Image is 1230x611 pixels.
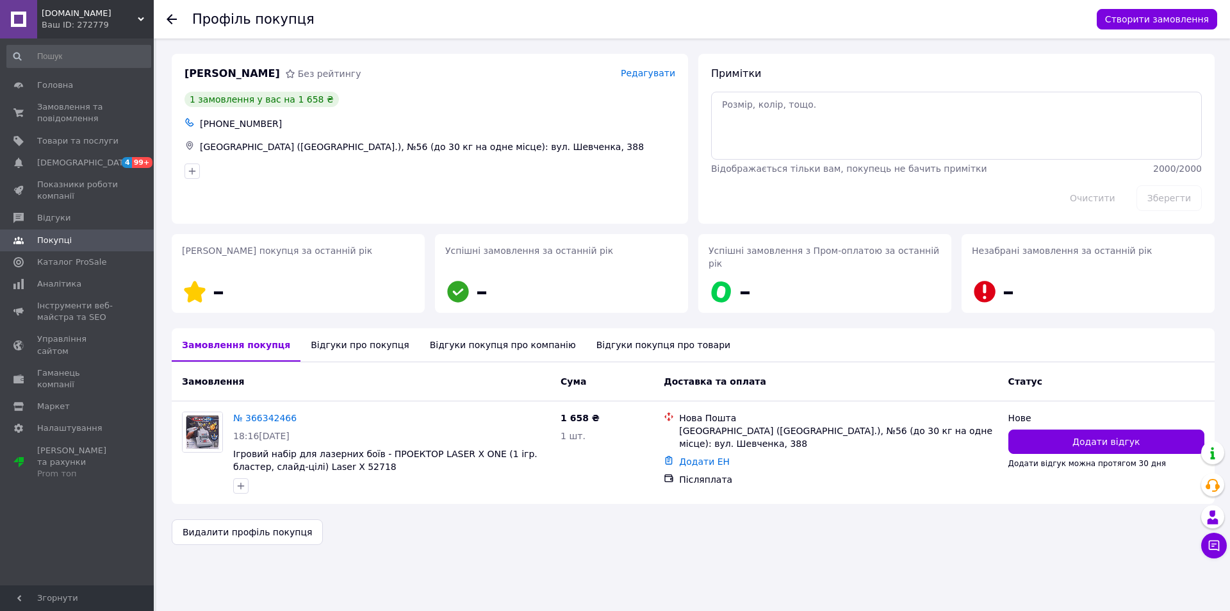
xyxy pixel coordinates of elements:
div: Відгуки покупця про компанію [420,328,586,362]
span: – [739,278,751,305]
div: Нова Пошта [679,412,997,424]
span: Показники роботи компанії [37,179,119,202]
a: Фото товару [182,412,223,453]
span: Успішні замовлення за останній рік [445,246,613,256]
div: Ваш ID: 272779 [42,19,154,31]
span: 1 658 ₴ [561,413,600,423]
span: Товари та послуги [37,135,119,147]
span: Налаштування [37,423,102,434]
h1: Профіль покупця [192,12,315,27]
span: Гаманець компанії [37,367,119,390]
span: Незабрані замовлення за останній рік [972,246,1152,256]
span: Примітки [711,67,761,80]
span: [DEMOGRAPHIC_DATA] [37,157,132,169]
a: Додати ЕН [679,456,730,467]
span: Замовлення [182,376,244,387]
a: Ігровий набір для лазерних боїв - ПРОЕКТОР LASER X ONE (1 ігр. бластер, слайд-цілі) Laser X 52718 [233,449,537,472]
span: Каталог ProSale [37,256,106,268]
span: Редагувати [621,68,675,78]
span: [PERSON_NAME] та рахунки [37,445,119,480]
span: Додати відгук [1072,435,1140,448]
span: 1 шт. [561,431,586,441]
span: Замовлення та повідомлення [37,101,119,124]
span: Доставка та оплата [664,376,766,387]
input: Пошук [6,45,151,68]
div: [PHONE_NUMBER] [197,115,678,133]
div: Відгуки покупця про товари [586,328,741,362]
div: Нове [1008,412,1204,424]
span: Відображається тільки вам, покупець не бачить примітки [711,163,987,174]
span: 4 [122,157,132,168]
button: Додати відгук [1008,430,1204,454]
span: Покупці [37,235,72,246]
span: 2000 / 2000 [1153,163,1202,174]
button: Створити замовлення [1097,9,1217,29]
div: [GEOGRAPHIC_DATA] ([GEOGRAPHIC_DATA].), №56 (до 30 кг на одне місце): вул. Шевченка, 388 [197,138,678,156]
span: 99+ [132,157,153,168]
span: [PERSON_NAME] покупця за останній рік [182,246,372,256]
div: Prom топ [37,468,119,480]
span: – [213,278,224,305]
div: Відгуки про покупця [300,328,419,362]
div: 1 замовлення у вас на 1 658 ₴ [184,92,339,107]
span: Управління сайтом [37,333,119,356]
span: [PERSON_NAME] [184,67,280,81]
span: Додати відгук можна протягом 30 дня [1008,459,1166,468]
div: [GEOGRAPHIC_DATA] ([GEOGRAPHIC_DATA].), №56 (до 30 кг на одне місце): вул. Шевченка, 388 [679,424,997,450]
span: 18:16[DATE] [233,431,290,441]
span: Infan.com.ua [42,8,138,19]
div: Повернутися назад [167,13,177,26]
img: Фото товару [183,412,222,452]
button: Чат з покупцем [1201,533,1227,558]
span: – [1003,278,1014,305]
div: Післяплата [679,473,997,486]
a: № 366342466 [233,413,297,423]
span: Cума [561,376,586,387]
span: Статус [1008,376,1042,387]
span: Аналітика [37,278,81,290]
span: Успішні замовлення з Пром-оплатою за останній рік [709,246,939,269]
button: Видалити профіль покупця [172,519,323,545]
span: Відгуки [37,212,70,224]
span: Без рейтингу [298,69,361,79]
span: – [476,278,488,305]
div: Замовлення покупця [172,328,300,362]
span: Головна [37,80,73,91]
span: Маркет [37,401,70,412]
span: Інструменти веб-майстра та SEO [37,300,119,323]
